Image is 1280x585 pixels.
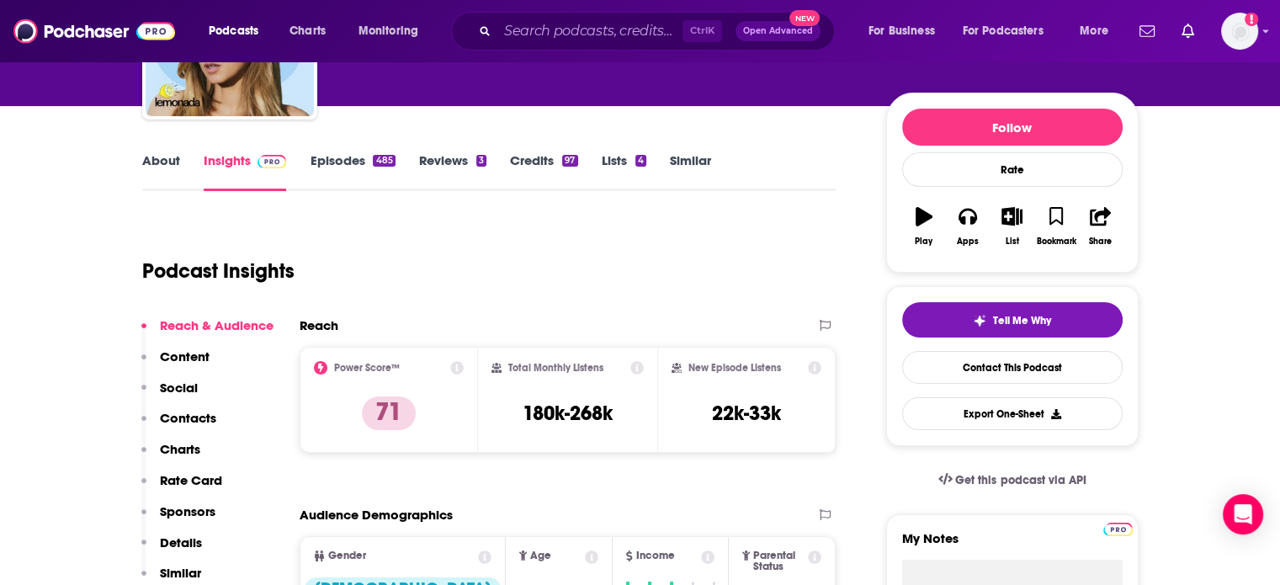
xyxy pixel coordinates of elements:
input: Search podcasts, credits, & more... [497,18,682,45]
a: Get this podcast via API [925,460,1100,501]
button: Charts [141,441,200,472]
p: Similar [160,565,201,581]
button: tell me why sparkleTell Me Why [902,302,1123,338]
span: New [789,10,820,26]
a: Show notifications dropdown [1175,17,1201,45]
span: More [1080,19,1108,43]
p: Social [160,380,198,396]
button: Play [902,196,946,257]
span: Age [530,550,551,561]
div: 4 [635,155,646,167]
a: Reviews3 [419,152,486,191]
h3: 22k-33k [712,401,781,426]
button: Export One-Sheet [902,397,1123,430]
img: User Profile [1221,13,1258,50]
button: Sponsors [141,503,215,534]
p: Rate Card [160,472,222,488]
img: tell me why sparkle [973,314,986,327]
button: Bookmark [1034,196,1078,257]
span: Logged in as hconnor [1221,13,1258,50]
a: Credits97 [510,152,577,191]
div: Share [1089,237,1112,247]
span: Open Advanced [743,27,813,35]
span: Parental Status [753,550,805,572]
div: Rate [902,152,1123,187]
div: Apps [957,237,979,247]
a: Pro website [1103,520,1133,536]
button: open menu [857,18,956,45]
h2: Power Score™ [334,362,400,374]
p: 71 [362,396,416,430]
span: Income [636,550,675,561]
button: open menu [952,18,1068,45]
div: Play [915,237,932,247]
span: Tell Me Why [993,314,1051,327]
span: For Business [868,19,935,43]
button: Apps [946,196,990,257]
div: 97 [562,155,577,167]
button: Show profile menu [1221,13,1258,50]
p: Contacts [160,410,216,426]
h2: Total Monthly Listens [508,362,603,374]
div: 485 [373,155,395,167]
span: Gender [328,550,366,561]
a: Show notifications dropdown [1133,17,1161,45]
a: Similar [670,152,711,191]
span: Podcasts [209,19,258,43]
p: Reach & Audience [160,317,274,333]
p: Sponsors [160,503,215,519]
a: Episodes485 [310,152,395,191]
div: List [1006,237,1019,247]
button: List [990,196,1033,257]
h3: 180k-268k [523,401,613,426]
h2: New Episode Listens [688,362,781,374]
div: Bookmark [1036,237,1076,247]
svg: Add a profile image [1245,13,1258,26]
button: Contacts [141,410,216,441]
a: Lists4 [602,152,646,191]
span: Ctrl K [682,20,722,42]
label: My Notes [902,530,1123,560]
button: Follow [902,109,1123,146]
button: open menu [1068,18,1129,45]
button: Share [1078,196,1122,257]
span: Monitoring [359,19,418,43]
h1: Podcast Insights [142,258,295,284]
a: Contact This Podcast [902,351,1123,384]
p: Details [160,534,202,550]
a: InsightsPodchaser Pro [204,152,287,191]
a: Charts [279,18,336,45]
img: Podchaser - Follow, Share and Rate Podcasts [13,15,175,47]
span: Charts [289,19,326,43]
a: About [142,152,180,191]
button: Details [141,534,202,566]
div: Search podcasts, credits, & more... [467,12,851,51]
button: Social [141,380,198,411]
button: open menu [347,18,440,45]
h2: Audience Demographics [300,507,453,523]
div: Open Intercom Messenger [1223,494,1263,534]
button: open menu [197,18,280,45]
div: 3 [476,155,486,167]
button: Content [141,348,210,380]
span: For Podcasters [963,19,1044,43]
button: Rate Card [141,472,222,503]
span: Get this podcast via API [955,473,1086,487]
img: Podchaser Pro [258,155,287,168]
p: Charts [160,441,200,457]
p: Content [160,348,210,364]
img: Podchaser Pro [1103,523,1133,536]
button: Open AdvancedNew [736,21,821,41]
h2: Reach [300,317,338,333]
button: Reach & Audience [141,317,274,348]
